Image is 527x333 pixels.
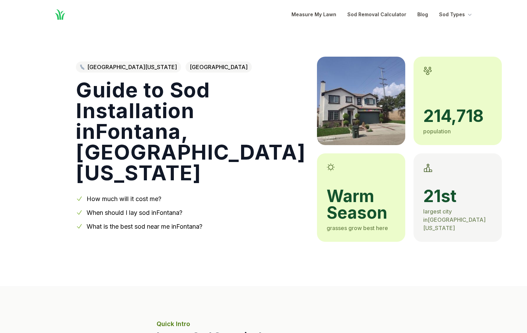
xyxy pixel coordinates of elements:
[87,209,182,216] a: When should I lay sod inFontana?
[423,108,492,124] span: 214,718
[327,188,396,221] span: warm season
[423,188,492,204] span: 21st
[76,61,181,73] a: [GEOGRAPHIC_DATA][US_STATE]
[317,57,405,145] img: A picture of Fontana
[76,79,306,183] h1: Guide to Sod Installation in Fontana , [GEOGRAPHIC_DATA][US_STATE]
[417,10,428,19] a: Blog
[423,128,451,135] span: population
[439,10,473,19] button: Sod Types
[87,195,161,202] a: How much will it cost me?
[291,10,336,19] a: Measure My Lawn
[80,65,84,70] img: Southern California state outline
[327,225,388,231] span: grasses grow best here
[157,319,370,329] p: Quick Intro
[186,61,252,73] span: [GEOGRAPHIC_DATA]
[423,208,486,231] span: largest city in [GEOGRAPHIC_DATA][US_STATE]
[347,10,406,19] a: Sod Removal Calculator
[87,223,202,230] a: What is the best sod near me inFontana?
